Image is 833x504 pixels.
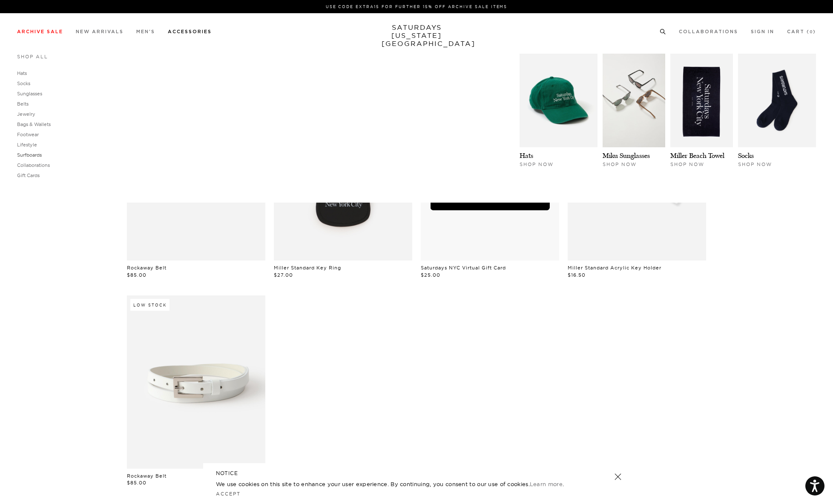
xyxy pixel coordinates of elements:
a: Hats [17,70,27,76]
p: Use Code EXTRA15 for Further 15% Off Archive Sale Items [20,3,813,10]
a: Socks [738,152,754,160]
p: We use cookies on this site to enhance your user experience. By continuing, you consent to our us... [216,480,587,488]
a: Archive Sale [17,29,63,34]
a: Accept [216,491,241,497]
span: $85.00 [127,480,146,486]
a: Sign In [751,29,774,34]
a: Socks [17,80,30,86]
a: Rockaway Belt [127,473,167,479]
span: $27.00 [274,272,293,278]
span: Shop Now [520,161,554,167]
a: Men's [136,29,155,34]
small: 0 [810,30,813,34]
span: $16.50 [568,272,586,278]
a: Shop All [17,54,48,60]
a: Cart (0) [787,29,816,34]
a: SATURDAYS[US_STATE][GEOGRAPHIC_DATA] [382,23,452,48]
a: Learn more [530,481,563,487]
a: Miku Sunglasses [603,152,650,160]
a: Footwear [17,132,39,137]
a: Saturdays NYC Virtual Gift Card [421,265,506,271]
a: Lifestyle [17,142,37,148]
a: Belts [17,101,29,107]
a: Bags & Wallets [17,121,51,127]
a: Miller Standard Key Ring [274,265,341,271]
a: Surfboards [17,152,42,158]
a: Collaborations [679,29,738,34]
a: Rockaway Belt [127,265,167,271]
span: $25.00 [421,272,440,278]
span: $85.00 [127,272,146,278]
a: Hats [520,152,533,160]
a: Miller Standard Acrylic Key Holder [568,265,661,271]
a: Sunglasses [17,91,42,97]
div: Low Stock [130,299,169,311]
a: Accessories [168,29,212,34]
a: New Arrivals [76,29,124,34]
span: Shop Now [738,161,772,167]
a: Gift Cards [17,172,40,178]
a: Miller Beach Towel [670,152,724,160]
a: Jewelry [17,111,35,117]
h5: NOTICE [216,470,617,477]
a: Collaborations [17,162,50,168]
